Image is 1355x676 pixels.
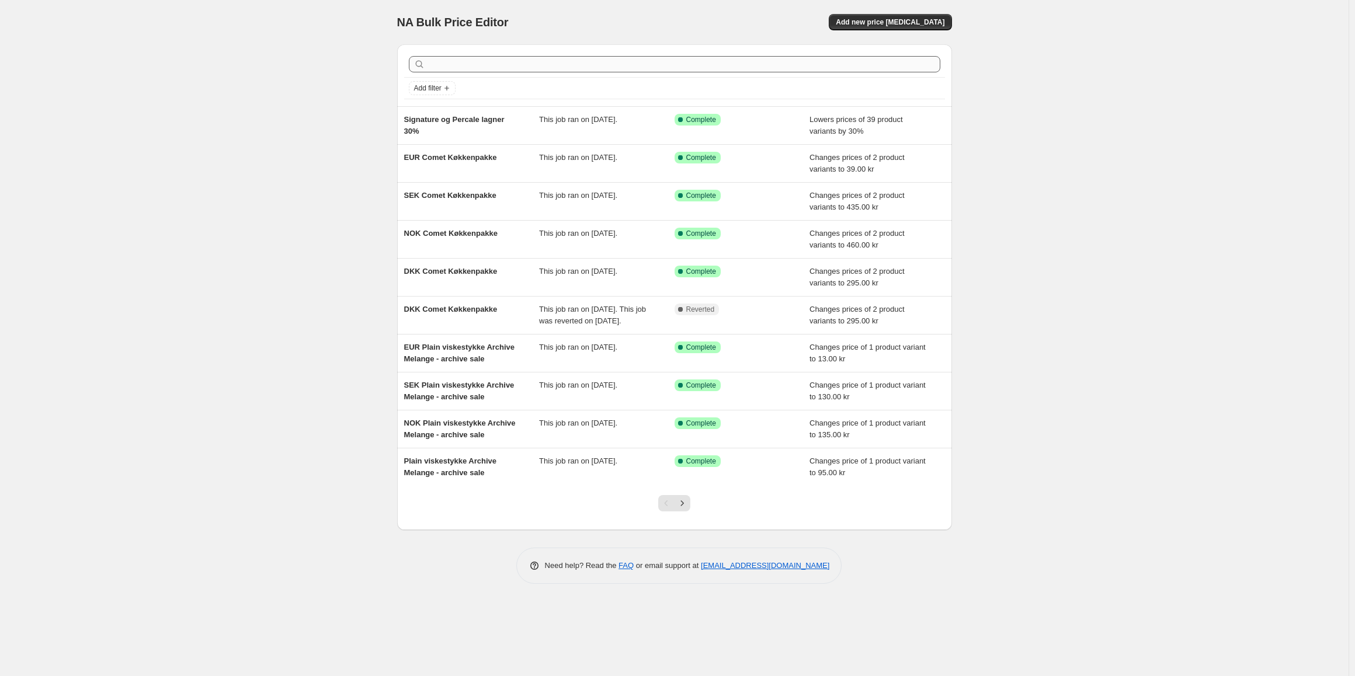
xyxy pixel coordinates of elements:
[414,83,442,93] span: Add filter
[539,153,617,162] span: This job ran on [DATE].
[539,191,617,200] span: This job ran on [DATE].
[836,18,944,27] span: Add new price [MEDICAL_DATA]
[545,561,619,570] span: Need help? Read the
[539,305,646,325] span: This job ran on [DATE]. This job was reverted on [DATE].
[686,305,715,314] span: Reverted
[686,381,716,390] span: Complete
[404,343,515,363] span: EUR Plain viskestykke Archive Melange - archive sale
[404,153,497,162] span: EUR Comet Køkkenpakke
[829,14,951,30] button: Add new price [MEDICAL_DATA]
[539,115,617,124] span: This job ran on [DATE].
[809,419,926,439] span: Changes price of 1 product variant to 135.00 kr
[686,115,716,124] span: Complete
[404,229,498,238] span: NOK Comet Køkkenpakke
[686,153,716,162] span: Complete
[809,191,905,211] span: Changes prices of 2 product variants to 435.00 kr
[809,305,905,325] span: Changes prices of 2 product variants to 295.00 kr
[539,419,617,427] span: This job ran on [DATE].
[658,495,690,511] nav: Pagination
[686,419,716,428] span: Complete
[619,561,634,570] a: FAQ
[404,267,498,276] span: DKK Comet Køkkenpakke
[809,457,926,477] span: Changes price of 1 product variant to 95.00 kr
[686,229,716,238] span: Complete
[539,457,617,465] span: This job ran on [DATE].
[809,343,926,363] span: Changes price of 1 product variant to 13.00 kr
[404,305,498,313] span: DKK Comet Køkkenpakke
[539,267,617,276] span: This job ran on [DATE].
[809,267,905,287] span: Changes prices of 2 product variants to 295.00 kr
[404,419,516,439] span: NOK Plain viskestykke Archive Melange - archive sale
[404,457,497,477] span: Plain viskestykke Archive Melange - archive sale
[539,343,617,351] span: This job ran on [DATE].
[686,343,716,352] span: Complete
[404,191,496,200] span: SEK Comet Køkkenpakke
[809,381,926,401] span: Changes price of 1 product variant to 130.00 kr
[809,115,903,135] span: Lowers prices of 39 product variants by 30%
[397,16,509,29] span: NA Bulk Price Editor
[809,229,905,249] span: Changes prices of 2 product variants to 460.00 kr
[686,457,716,466] span: Complete
[634,561,701,570] span: or email support at
[404,115,505,135] span: Signature og Percale lagner 30%
[701,561,829,570] a: [EMAIL_ADDRESS][DOMAIN_NAME]
[674,495,690,511] button: Next
[539,381,617,389] span: This job ran on [DATE].
[404,381,515,401] span: SEK Plain viskestykke Archive Melange - archive sale
[539,229,617,238] span: This job ran on [DATE].
[409,81,456,95] button: Add filter
[686,191,716,200] span: Complete
[686,267,716,276] span: Complete
[809,153,905,173] span: Changes prices of 2 product variants to 39.00 kr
